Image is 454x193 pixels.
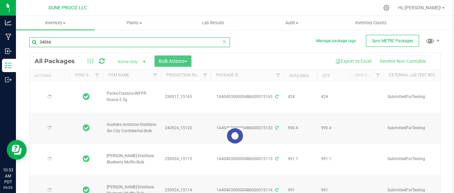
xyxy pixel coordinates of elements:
[253,20,331,26] span: Audit
[382,5,391,11] div: Manage settings
[5,76,12,83] inline-svg: Outbound
[95,16,173,30] a: Plants
[29,37,230,47] input: Search Package ID, Item Name, SKU, Lot or Part Number...
[7,140,27,160] iframe: Resource center
[398,5,441,10] span: Hi, [PERSON_NAME]!
[5,48,12,54] inline-svg: Inbound
[3,167,13,185] p: 10:53 AM PDT
[3,185,13,190] p: 09/25
[95,20,173,26] span: Plants
[5,62,12,69] inline-svg: Inventory
[366,35,419,47] button: Sync METRC Packages
[316,38,356,44] button: Manage package tags
[5,19,12,26] inline-svg: Analytics
[253,16,331,30] a: Audit
[16,16,95,30] a: Inventory
[5,34,12,40] inline-svg: Manufacturing
[193,20,233,26] span: Lab Results
[331,16,410,30] a: Inventory Counts
[222,37,227,46] span: Clear
[372,39,413,43] span: Sync METRC Packages
[49,5,87,11] span: DUNE PROCO LLC
[346,20,396,26] span: Inventory Counts
[173,16,252,30] a: Lab Results
[16,20,95,26] span: Inventory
